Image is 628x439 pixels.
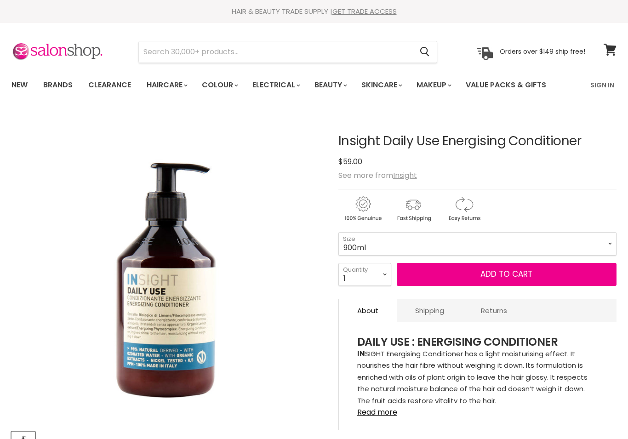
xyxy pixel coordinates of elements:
select: Quantity [338,263,391,286]
a: Colour [195,75,244,95]
a: New [5,75,34,95]
button: Add to cart [397,263,617,286]
a: Sign In [585,75,620,95]
input: Search [139,41,412,63]
a: Skincare [354,75,408,95]
a: Makeup [410,75,457,95]
img: shipping.gif [389,195,438,223]
img: genuine.gif [338,195,387,223]
span: See more from [338,170,417,181]
a: Insight [393,170,417,181]
span: $59.00 [338,156,362,167]
button: Search [412,41,437,63]
h3: DAILY USE : ENERGISING CONDITIONER [357,336,598,348]
a: Read more [357,403,598,416]
div: Insight Daily Use Energising Conditioner image. Click or Scroll to Zoom. [11,111,323,423]
a: Returns [462,299,525,322]
a: GET TRADE ACCESS [332,6,397,16]
a: Shipping [397,299,462,322]
strong: IN [357,349,365,359]
img: Insight Daily Use Energising Conditioner [11,113,323,420]
form: Product [138,41,437,63]
img: returns.gif [440,195,488,223]
a: Beauty [308,75,353,95]
a: Value Packs & Gifts [459,75,553,95]
h1: Insight Daily Use Energising Conditioner [338,134,617,148]
a: Haircare [140,75,193,95]
a: Brands [36,75,80,95]
p: Orders over $149 ship free! [500,47,585,56]
span: Add to cart [480,268,532,279]
span: SIGHT Energising Conditioner has a light moisturising effect. It nourishes the hair fibre without... [357,349,588,405]
a: Clearance [81,75,138,95]
a: Electrical [245,75,306,95]
a: About [339,299,397,322]
ul: Main menu [5,72,569,98]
